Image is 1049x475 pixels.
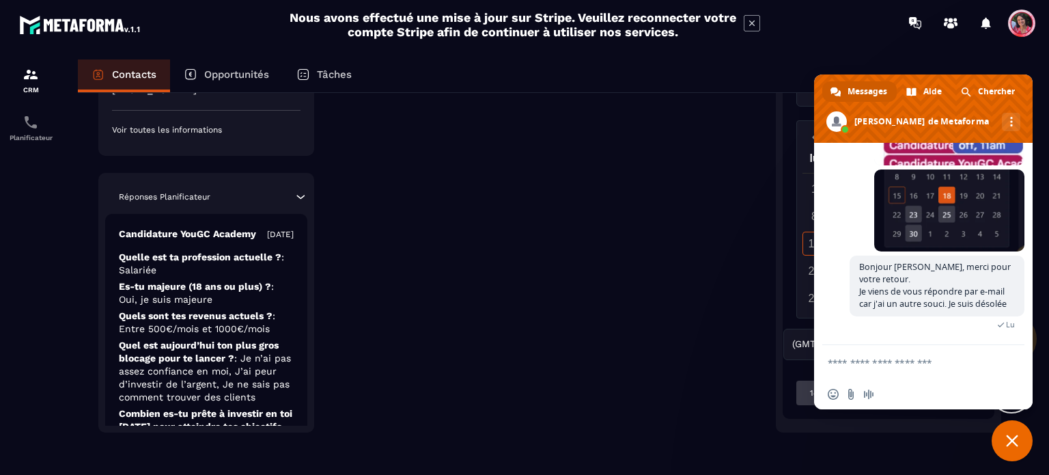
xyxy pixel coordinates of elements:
[3,56,58,104] a: formationformationCRM
[953,81,1024,102] div: Chercher
[119,339,294,404] p: Quel est aujourd’hui ton plus gros blocage pour te lancer ?
[1002,113,1020,131] div: Autres canaux
[3,86,58,94] p: CRM
[822,81,897,102] div: Messages
[119,280,294,306] p: Es-tu majeure (18 ans ou plus) ?
[119,310,294,336] p: Quels sont tes revenus actuels ?
[802,232,826,256] div: 15
[112,68,156,81] p: Contacts
[112,124,300,135] p: Voir toutes les informations
[783,329,981,360] div: Search for option
[802,149,975,310] div: Calendar wrapper
[3,104,58,152] a: schedulerschedulerPlanificateur
[859,261,1011,310] span: Bonjour [PERSON_NAME], merci pour votre retour. Je viens de vous répondre par e-mail car j'ai un ...
[170,59,283,92] a: Opportunités
[267,229,294,240] p: [DATE]
[3,134,58,141] p: Planificateur
[802,204,826,228] div: 8
[119,407,294,459] p: Combien es-tu prête à investir en toi [DATE] pour atteindre tes objectifs et transformer ta situa...
[802,128,828,146] button: Previous month
[119,228,256,241] p: Candidature YouGC Academy
[923,81,942,102] span: Aide
[204,68,269,81] p: Opportunités
[789,337,951,352] span: (GMT+01:00) [GEOGRAPHIC_DATA]
[802,177,975,310] div: Calendar days
[802,286,826,310] div: 29
[898,81,951,102] div: Aide
[802,259,826,283] div: 22
[1006,320,1015,329] span: Lu
[119,191,210,202] p: Réponses Planificateur
[845,389,856,400] span: Envoyer un fichier
[119,251,294,277] p: Quelle est ta profession actuelle ?
[19,12,142,37] img: logo
[863,389,874,400] span: Message audio
[848,81,887,102] span: Messages
[802,177,826,201] div: 1
[802,149,826,173] div: lu
[828,357,989,369] textarea: Entrez votre message...
[23,114,39,131] img: scheduler
[317,68,352,81] p: Tâches
[78,59,170,92] a: Contacts
[978,81,1015,102] span: Chercher
[810,388,830,398] p: 14:00
[992,420,1033,461] div: Fermer le chat
[828,389,839,400] span: Insérer un emoji
[289,10,737,39] h2: Nous avons effectué une mise à jour sur Stripe. Veuillez reconnecter votre compte Stripe afin de ...
[23,66,39,83] img: formation
[283,59,365,92] a: Tâches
